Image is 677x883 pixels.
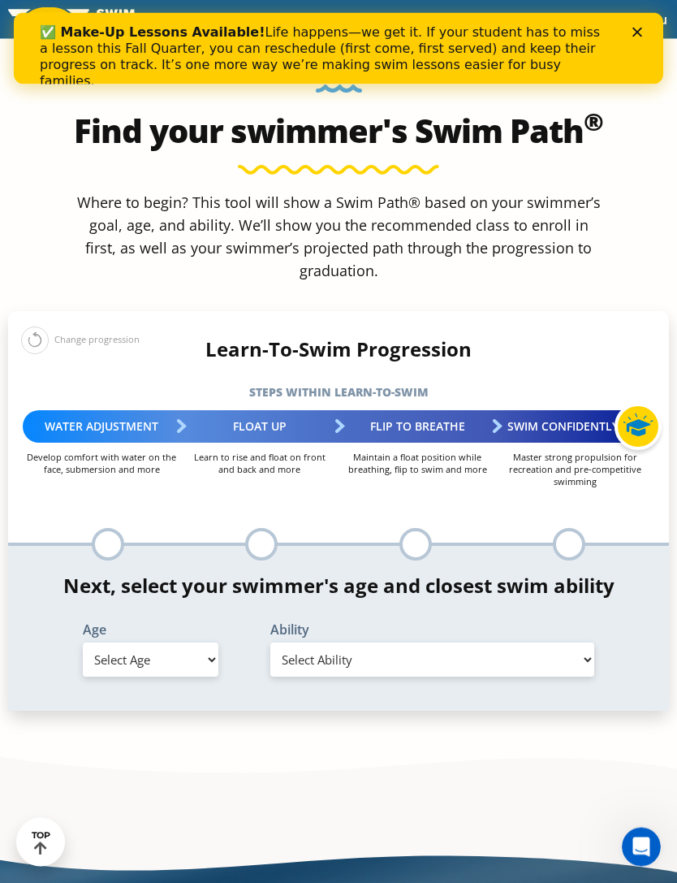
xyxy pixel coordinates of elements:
p: Develop comfort with water on the face, submersion and more [23,452,181,476]
div: TOP [32,830,50,855]
h4: Learn-To-Swim Progression [8,339,669,361]
div: Close [619,15,635,24]
label: Age [83,624,219,637]
p: Learn to rise and float on front and back and more [181,452,339,476]
div: Life happens—we get it. If your student has to miss a lesson this Fall Quarter, you can reschedul... [26,11,597,76]
iframe: Intercom live chat [622,828,661,867]
h5: Steps within Learn-to-Swim [8,382,669,405]
h4: Next, select your swimmer's age and closest swim ability [8,575,669,598]
sup: ® [584,106,603,139]
span: Menu [632,11,667,28]
div: Change progression [21,327,140,355]
div: Water Adjustment [23,411,181,444]
p: Maintain a float position while breathing, flip to swim and more [338,452,497,476]
p: Where to begin? This tool will show a Swim Path® based on your swimmer’s goal, age, and ability. ... [73,192,604,283]
div: Flip to Breathe [338,411,497,444]
button: Toggle navigation [622,7,677,32]
b: ✅ Make-Up Lessons Available! [26,11,251,27]
div: Float Up [181,411,339,444]
img: FOSS Swim School Logo [8,7,147,32]
label: Ability [270,624,594,637]
div: Swim Confidently [497,411,655,444]
iframe: Intercom live chat banner [14,13,663,84]
p: Master strong propulsion for recreation and pre-competitive swimming [497,452,655,488]
h2: Find your swimmer's Swim Path [8,112,669,151]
